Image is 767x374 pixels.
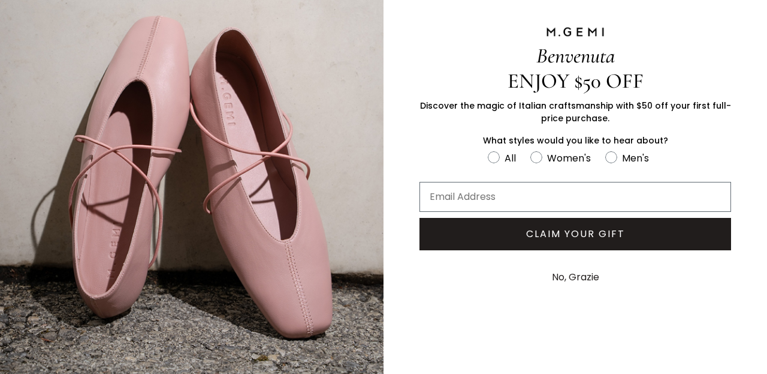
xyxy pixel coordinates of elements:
div: Women's [547,151,591,166]
input: Email Address [419,182,731,212]
span: Discover the magic of Italian craftsmanship with $50 off your first full-price purchase. [420,100,731,124]
span: What styles would you like to hear about? [483,134,668,146]
span: Benvenuta [536,43,615,68]
button: No, Grazie [546,262,605,292]
div: Men's [622,151,649,166]
div: All [505,151,516,166]
button: CLAIM YOUR GIFT [419,218,731,250]
img: M.GEMI [545,26,605,37]
span: ENJOY $50 OFF [508,68,644,94]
